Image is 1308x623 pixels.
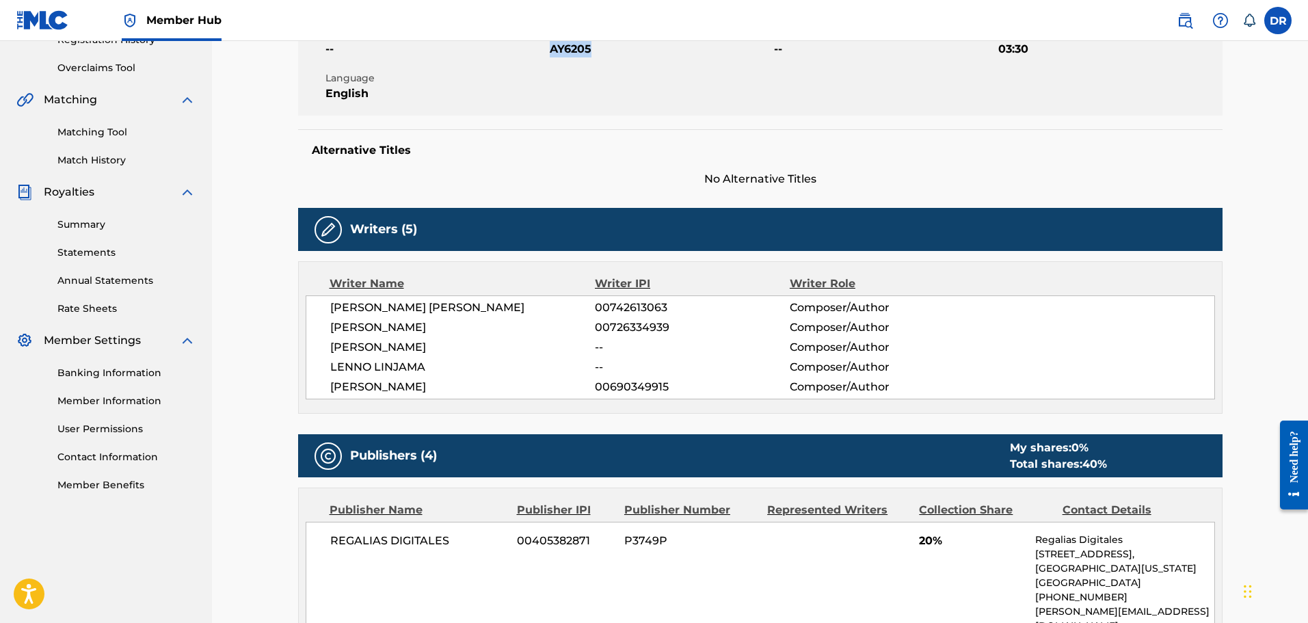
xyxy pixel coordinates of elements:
[790,339,967,356] span: Composer/Author
[624,533,757,549] span: P3749P
[57,246,196,260] a: Statements
[57,302,196,316] a: Rate Sheets
[1242,14,1256,27] div: Notifications
[16,332,33,349] img: Member Settings
[330,359,596,375] span: LENNO LINJAMA
[320,448,336,464] img: Publishers
[517,533,614,549] span: 00405382871
[1035,561,1214,576] p: [GEOGRAPHIC_DATA][US_STATE]
[44,184,94,200] span: Royalties
[790,276,967,292] div: Writer Role
[57,125,196,140] a: Matching Tool
[1010,456,1107,473] div: Total shares:
[774,41,995,57] span: --
[330,319,596,336] span: [PERSON_NAME]
[16,184,33,200] img: Royalties
[1063,502,1195,518] div: Contact Details
[179,92,196,108] img: expand
[790,379,967,395] span: Composer/Author
[1244,571,1252,612] div: Drag
[595,300,789,316] span: 00742613063
[1082,458,1107,470] span: 40 %
[350,222,417,237] h5: Writers (5)
[179,332,196,349] img: expand
[16,92,34,108] img: Matching
[1071,441,1089,454] span: 0 %
[998,41,1219,57] span: 03:30
[325,71,546,85] span: Language
[350,448,437,464] h5: Publishers (4)
[320,222,336,238] img: Writers
[57,274,196,288] a: Annual Statements
[57,366,196,380] a: Banking Information
[517,502,614,518] div: Publisher IPI
[330,276,596,292] div: Writer Name
[330,533,507,549] span: REGALIAS DIGITALES
[44,332,141,349] span: Member Settings
[790,300,967,316] span: Composer/Author
[330,339,596,356] span: [PERSON_NAME]
[1177,12,1193,29] img: search
[790,359,967,375] span: Composer/Author
[330,502,507,518] div: Publisher Name
[595,276,790,292] div: Writer IPI
[1035,576,1214,590] p: [GEOGRAPHIC_DATA]
[767,502,909,518] div: Represented Writers
[1171,7,1199,34] a: Public Search
[595,379,789,395] span: 00690349915
[790,319,967,336] span: Composer/Author
[122,12,138,29] img: Top Rightsholder
[57,394,196,408] a: Member Information
[57,217,196,232] a: Summary
[1010,440,1107,456] div: My shares:
[1264,7,1292,34] div: User Menu
[57,153,196,168] a: Match History
[44,92,97,108] span: Matching
[1240,557,1308,623] iframe: Chat Widget
[312,144,1209,157] h5: Alternative Titles
[595,339,789,356] span: --
[298,171,1223,187] span: No Alternative Titles
[325,85,546,102] span: English
[57,422,196,436] a: User Permissions
[330,379,596,395] span: [PERSON_NAME]
[146,12,222,28] span: Member Hub
[1035,547,1214,561] p: [STREET_ADDRESS],
[1035,590,1214,605] p: [PHONE_NUMBER]
[57,450,196,464] a: Contact Information
[919,533,1025,549] span: 20%
[57,61,196,75] a: Overclaims Tool
[919,502,1052,518] div: Collection Share
[16,10,69,30] img: MLC Logo
[595,319,789,336] span: 00726334939
[550,41,771,57] span: AY6205
[1207,7,1234,34] div: Help
[1212,12,1229,29] img: help
[1270,410,1308,520] iframe: Resource Center
[624,502,757,518] div: Publisher Number
[330,300,596,316] span: [PERSON_NAME] [PERSON_NAME]
[325,41,546,57] span: --
[1035,533,1214,547] p: Regalias Digitales
[179,184,196,200] img: expand
[57,478,196,492] a: Member Benefits
[595,359,789,375] span: --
